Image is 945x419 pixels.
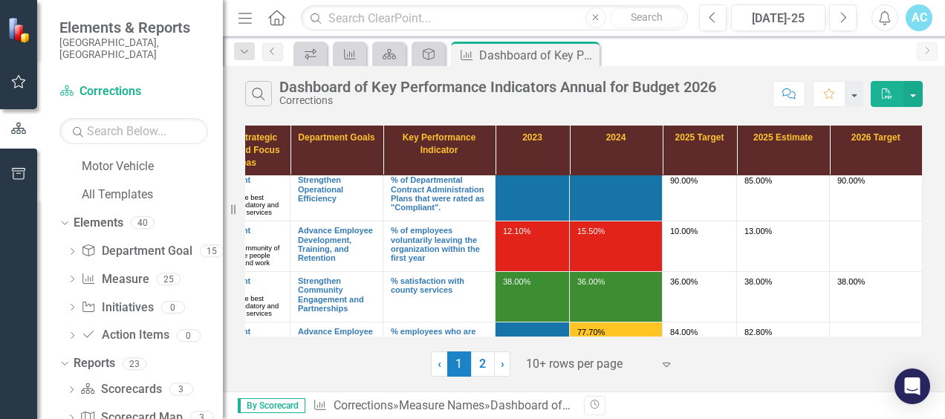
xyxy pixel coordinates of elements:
[177,329,201,342] div: 0
[447,351,471,377] span: 1
[837,176,865,185] span: 90.00%
[82,186,223,204] a: All Templates
[334,398,393,412] a: Corrections
[131,217,155,230] div: 40
[503,227,530,236] span: 12.10%
[279,95,716,106] div: Corrections
[298,327,375,363] a: Advance Employee Development, Training, and Retention
[631,11,663,23] span: Search
[577,277,605,286] span: 36.00%
[744,176,772,185] span: 85.00%
[81,327,169,344] a: Action Items
[906,4,932,31] button: AC
[301,5,688,31] input: Search ClearPoint...
[837,277,865,286] span: 38.00%
[169,383,193,396] div: 3
[438,357,441,371] span: ‹
[670,176,698,185] span: 90.00%
[298,226,375,262] a: Advance Employee Development, Training, and Retention
[298,175,375,202] a: Strengthen Operational Efficiency
[670,277,698,286] span: 36.00%
[313,397,573,415] div: » »
[670,227,698,236] span: 10.00%
[59,36,208,61] small: [GEOGRAPHIC_DATA], [GEOGRAPHIC_DATA]
[298,276,375,312] a: Strengthen Community Engagement and Partnerships
[81,299,153,316] a: Initiatives
[670,328,698,337] span: 84.00%
[82,158,223,175] a: Motor Vehicle
[610,7,684,28] button: Search
[744,277,772,286] span: 38.00%
[736,10,820,27] div: [DATE]-25
[74,215,123,232] a: Elements
[501,357,504,371] span: ›
[279,79,716,95] div: Dashboard of Key Performance Indicators Annual for Budget 2026
[59,118,208,144] input: Search Below...
[894,368,930,404] div: Open Intercom Messenger
[391,175,487,211] a: % of Departmental Contract Administration Plans that were rated as "Compliant".
[503,277,530,286] span: 38.00%
[238,398,305,413] span: By Scorecard
[391,327,487,354] a: % employees who are satisfied to work at [GEOGRAPHIC_DATA]
[744,227,772,236] span: 13.00%
[7,17,33,43] img: ClearPoint Strategy
[80,381,161,398] a: Scorecards
[157,273,181,285] div: 25
[81,243,192,260] a: Department Goal
[490,398,838,412] div: Dashboard of Key Performance Indicators Annual for Budget 2026
[471,351,495,377] a: 2
[200,245,224,258] div: 15
[161,301,185,314] div: 0
[391,226,487,262] a: % of employees voluntarily leaving the organization within the first year
[731,4,825,31] button: [DATE]-25
[479,46,596,65] div: Dashboard of Key Performance Indicators Annual for Budget 2026
[81,271,149,288] a: Measure
[391,276,487,294] a: % satisfaction with county services
[123,357,146,370] div: 23
[399,398,484,412] a: Measure Names
[577,328,605,337] span: 77.70%
[74,355,115,372] a: Reports
[59,83,208,100] a: Corrections
[744,328,772,337] span: 82.80%
[577,227,605,236] span: 15.50%
[59,19,208,36] span: Elements & Reports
